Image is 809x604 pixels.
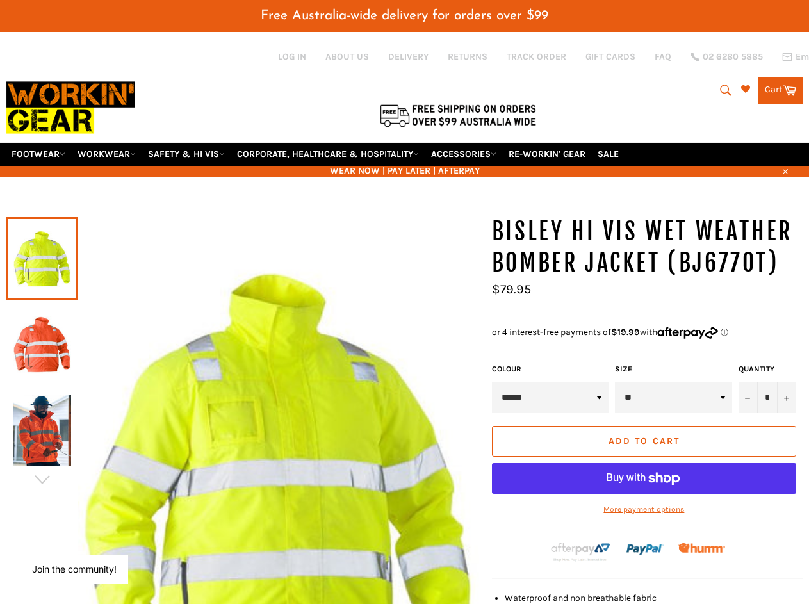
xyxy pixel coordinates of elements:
[325,51,369,63] a: ABOUT US
[691,53,763,61] a: 02 6280 5885
[678,543,725,553] img: Humm_core_logo_RGB-01_300x60px_small_195d8312-4386-4de7-b182-0ef9b6303a37.png
[655,51,671,63] a: FAQ
[492,426,796,457] button: Add to Cart
[492,216,803,279] h1: BISLEY Hi Vis Wet Weather Bomber Jacket (BJ6770T)
[739,364,796,375] label: Quantity
[615,364,732,375] label: Size
[261,9,548,22] span: Free Australia-wide delivery for orders over $99
[703,53,763,61] span: 02 6280 5885
[592,143,624,165] a: SALE
[585,51,635,63] a: GIFT CARDS
[278,51,306,62] a: Log in
[426,143,502,165] a: ACCESSORIES
[6,165,803,177] span: WEAR NOW | PAY LATER | AFTERPAY
[492,504,796,515] a: More payment options
[72,143,141,165] a: WORKWEAR
[758,77,803,104] a: Cart
[448,51,487,63] a: RETURNS
[503,143,591,165] a: RE-WORKIN' GEAR
[232,143,424,165] a: CORPORATE, HEALTHCARE & HOSPITALITY
[777,382,796,413] button: Increase item quantity by one
[507,51,566,63] a: TRACK ORDER
[550,541,612,562] img: Afterpay-Logo-on-dark-bg_large.png
[13,309,71,380] img: BISLEY Hi Vis Wet Weather Bomber Jacket (BJ6770T) - Workin' Gear
[32,564,117,575] button: Join the community!
[739,382,758,413] button: Reduce item quantity by one
[609,436,680,446] span: Add to Cart
[626,531,664,568] img: paypal.png
[505,592,803,604] li: Waterproof and non breathable fabric
[6,143,70,165] a: FOOTWEAR
[143,143,230,165] a: SAFETY & HI VIS
[388,51,429,63] a: DELIVERY
[6,73,135,142] img: Workin Gear leaders in Workwear, Safety Boots, PPE, Uniforms. Australia's No.1 in Workwear
[378,102,538,129] img: Flat $9.95 shipping Australia wide
[492,282,531,297] span: $79.95
[13,395,71,466] img: BISLEY Hi Vis Wet Weather Bomber Jacket (BJ6770T) - Workin' Gear
[492,364,609,375] label: COLOUR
